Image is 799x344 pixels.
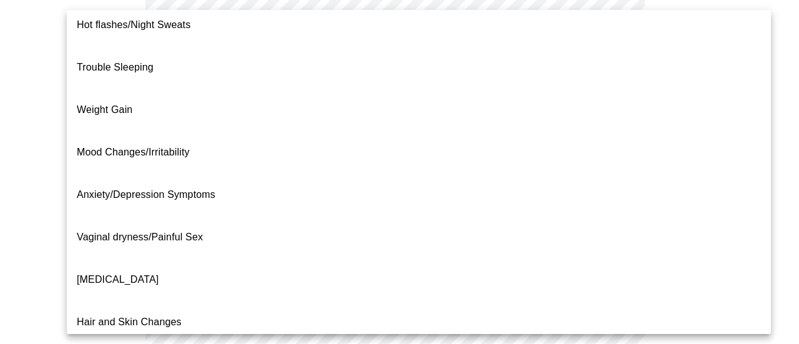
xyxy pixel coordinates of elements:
span: Weight Gain [77,104,132,115]
span: Hot flashes/Night Sweats [77,19,190,30]
span: Hair and Skin Changes [77,317,182,327]
span: Anxiety/Depression Symptoms [77,189,215,200]
span: Trouble Sleeping [77,62,154,72]
span: [MEDICAL_DATA] [77,274,159,285]
span: Vaginal dryness/Painful Sex [77,232,203,242]
span: Mood Changes/Irritability [77,147,190,157]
